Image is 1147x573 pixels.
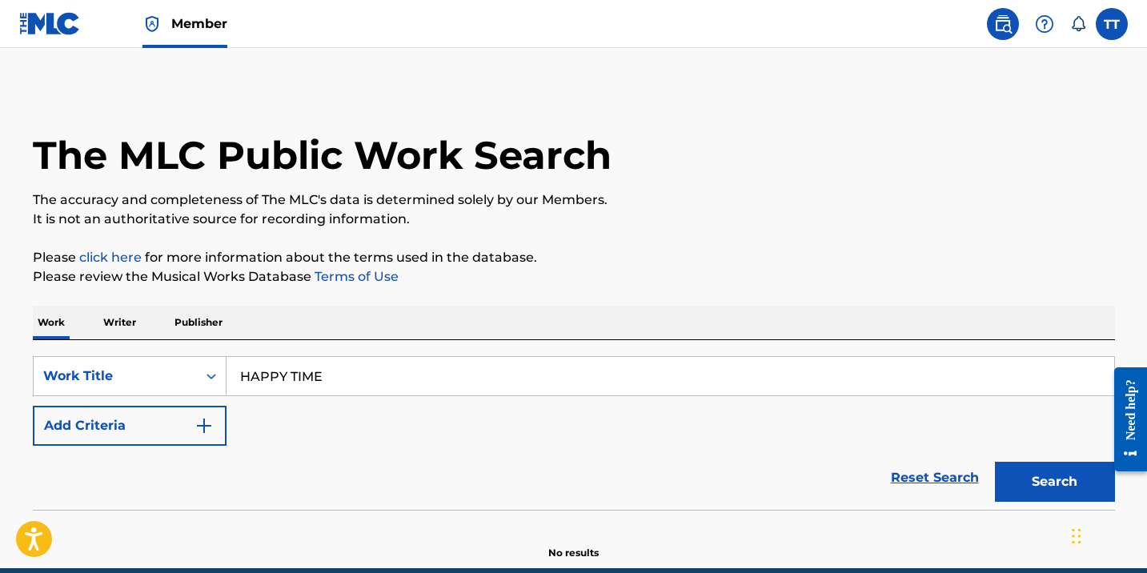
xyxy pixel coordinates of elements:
[1072,512,1081,560] div: Drag
[19,12,81,35] img: MLC Logo
[33,267,1115,286] p: Please review the Musical Works Database
[33,131,612,179] h1: The MLC Public Work Search
[995,462,1115,502] button: Search
[33,356,1115,510] form: Search Form
[33,190,1115,210] p: The accuracy and completeness of The MLC's data is determined solely by our Members.
[883,460,987,495] a: Reset Search
[1067,496,1147,573] iframe: Chat Widget
[1102,355,1147,483] iframe: Resource Center
[311,269,399,284] a: Terms of Use
[33,248,1115,267] p: Please for more information about the terms used in the database.
[98,306,141,339] p: Writer
[1029,8,1061,40] div: Help
[33,210,1115,229] p: It is not an authoritative source for recording information.
[1096,8,1128,40] div: User Menu
[987,8,1019,40] a: Public Search
[993,14,1013,34] img: search
[171,14,227,33] span: Member
[1035,14,1054,34] img: help
[170,306,227,339] p: Publisher
[548,527,599,560] p: No results
[33,406,227,446] button: Add Criteria
[1070,16,1086,32] div: Notifications
[43,367,187,386] div: Work Title
[195,416,214,435] img: 9d2ae6d4665cec9f34b9.svg
[79,250,142,265] a: click here
[33,306,70,339] p: Work
[142,14,162,34] img: Top Rightsholder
